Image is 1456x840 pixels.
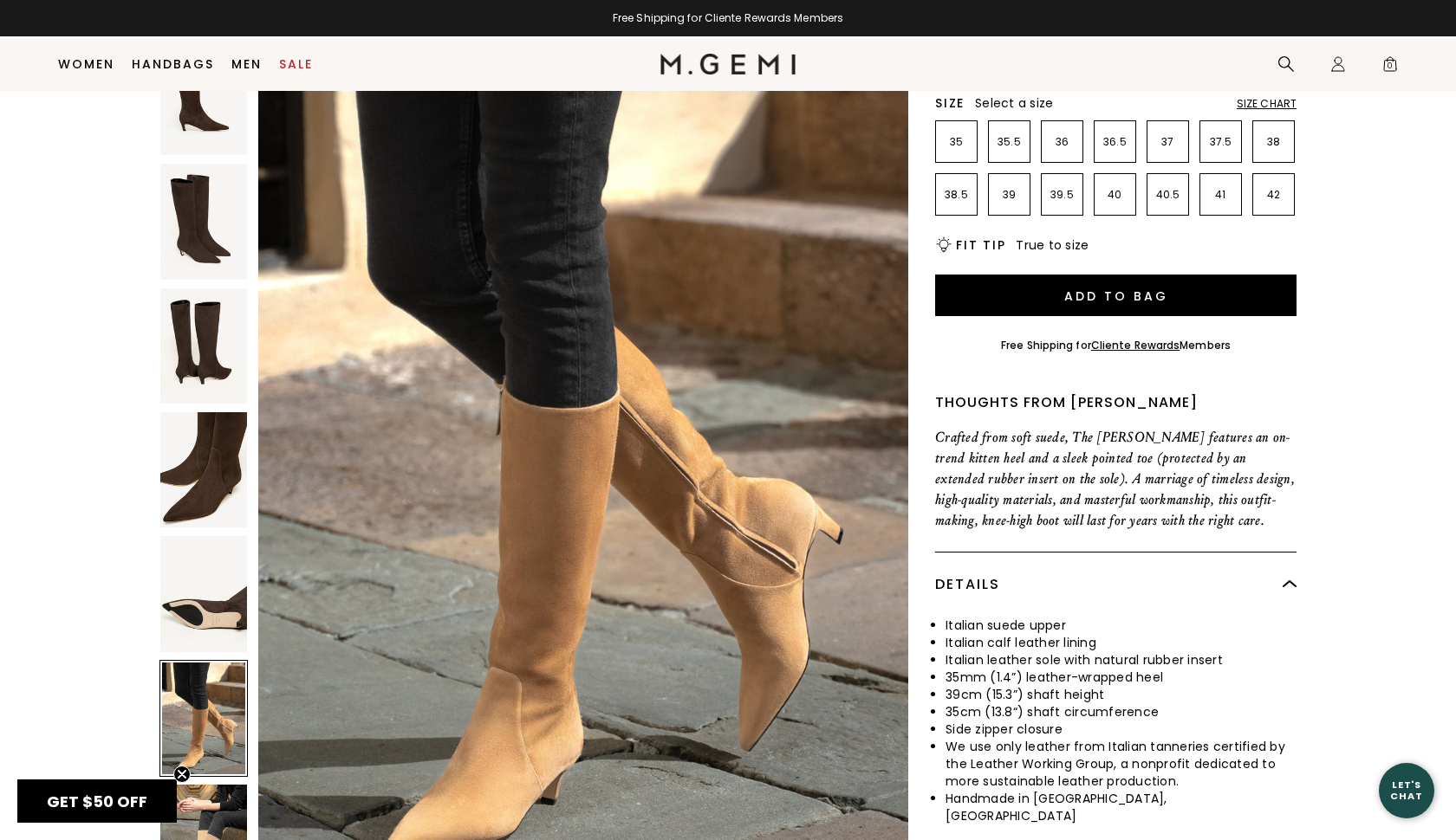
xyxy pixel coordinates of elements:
[946,617,1297,634] li: Italian suede upper
[231,57,262,71] a: Men
[946,738,1297,790] li: We use only leather from Italian tanneries certified by the Leather Working Group, a nonprofit de...
[1042,135,1082,149] p: 36
[17,779,177,823] div: GET $50 OFFClose teaser
[1147,135,1188,149] p: 37
[946,634,1297,651] li: Italian calf leather lining
[935,427,1297,531] p: Crafted from soft suede, The [PERSON_NAME] features an on-trend kitten heel and a sleek pointed t...
[1147,188,1188,202] p: 40.5
[47,791,147,812] span: GET $50 OFF
[1379,779,1434,801] div: Let's Chat
[160,288,247,404] img: The Tina
[946,651,1297,669] li: Italian leather sole with natural rubber insert
[936,188,977,202] p: 38.5
[989,135,1030,149] p: 35.5
[160,412,247,527] img: The Tina
[160,40,247,155] img: The Tina
[160,164,247,279] img: The Tina
[1200,135,1241,149] p: 37.5
[935,552,1297,617] div: Details
[660,54,796,74] img: M.Gemi
[946,669,1297,686] li: 35mm (1.4”) leather-wrapped heel
[1200,188,1241,202] p: 41
[132,57,214,71] a: Handbags
[975,94,1053,112] span: Select a size
[946,703,1297,720] li: 35cm (13.8“) shaft circumference
[935,392,1297,413] div: Thoughts from [PERSON_NAME]
[935,96,965,110] h2: Size
[956,238,1005,252] h2: Fit Tip
[58,57,114,71] a: Women
[1016,236,1089,254] span: True to size
[1095,135,1135,149] p: 36.5
[946,790,1297,824] li: Handmade in [GEOGRAPHIC_DATA], [GEOGRAPHIC_DATA]
[1042,188,1082,202] p: 39.5
[160,536,247,651] img: The Tina
[1253,188,1294,202] p: 42
[1381,59,1399,76] span: 0
[1253,135,1294,149] p: 38
[946,720,1297,738] li: Side zipper closure
[946,686,1297,703] li: 39cm (15.3”) shaft height
[1091,338,1180,352] a: Cliente Rewards
[935,275,1297,316] button: Add to Bag
[279,57,313,71] a: Sale
[173,766,191,783] button: Close teaser
[936,135,977,149] p: 35
[1001,339,1231,352] div: Free Shipping for Members
[989,188,1030,202] p: 39
[1237,97,1297,111] div: Size Chart
[1095,188,1135,202] p: 40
